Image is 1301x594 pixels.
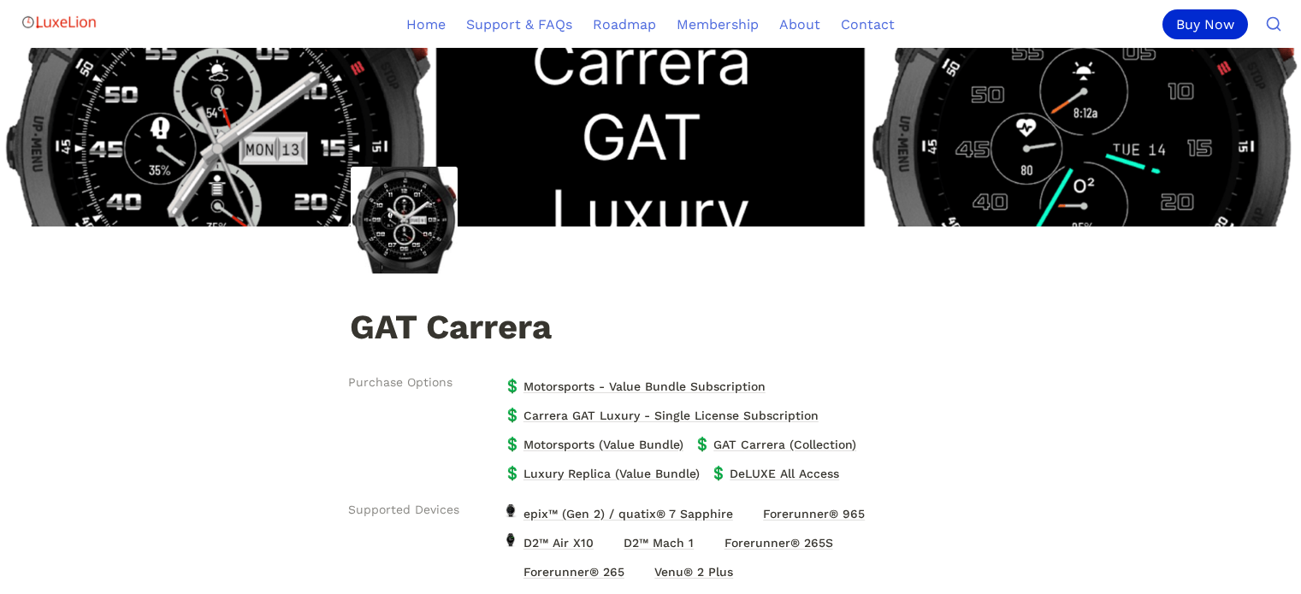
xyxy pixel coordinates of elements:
a: 💲Motorsports (Value Bundle) [499,431,689,458]
img: Forerunner® 265S [703,533,719,547]
img: Forerunner® 265 [503,562,518,576]
a: 💲DeLUXE All Access [705,460,844,487]
span: Venu® 2 Plus [653,561,735,583]
img: Forerunner® 965 [742,504,758,518]
a: 💲Luxury Replica (Value Bundle) [499,460,705,487]
a: Forerunner® 965Forerunner® 965 [738,500,870,527]
span: Carrera GAT Luxury - Single License Subscription [522,404,820,426]
a: Venu® 2 PlusVenu® 2 Plus [630,558,738,585]
a: Buy Now [1162,9,1255,39]
a: D2™ Mach 1D2™ Mach 1 [599,529,699,556]
h1: GAT Carrera [348,309,954,350]
img: D2™ Air X10 [503,533,518,547]
span: 💲 [710,464,724,478]
span: Luxury Replica (Value Bundle) [522,462,701,485]
span: Purchase Options [348,373,452,391]
span: Forerunner® 265 [522,561,626,583]
span: D2™ Mach 1 [622,532,695,554]
span: 💲 [504,377,517,391]
span: 💲 [504,406,517,420]
span: 💲 [504,464,517,478]
img: D2™ Mach 1 [603,533,618,547]
span: DeLUXE All Access [728,462,841,485]
a: 💲GAT Carrera (Collection) [689,431,861,458]
span: GAT Carrera (Collection) [712,433,858,456]
span: D2™ Air X10 [522,532,595,554]
span: Motorsports (Value Bundle) [522,433,685,456]
span: Forerunner® 265S [723,532,835,554]
a: D2™ Air X10D2™ Air X10 [499,529,599,556]
span: 💲 [694,435,707,449]
span: epix™ (Gen 2) / quatix® 7 Sapphire [522,503,735,525]
a: 💲Motorsports - Value Bundle Subscription [499,373,771,400]
a: Forerunner® 265SForerunner® 265S [699,529,837,556]
a: Forerunner® 265Forerunner® 265 [499,558,630,585]
img: Venu® 2 Plus [634,562,649,576]
img: Logo [21,5,98,39]
a: epix™ (Gen 2) / quatix® 7 Sapphireepix™ (Gen 2) / quatix® 7 Sapphire [499,500,738,527]
div: Buy Now [1162,9,1248,39]
img: epix™ (Gen 2) / quatix® 7 Sapphire [503,504,518,518]
img: GAT Carrera [351,167,458,273]
span: 💲 [504,435,517,449]
a: 💲Carrera GAT Luxury - Single License Subscription [499,402,824,429]
span: Motorsports - Value Bundle Subscription [522,375,767,397]
span: Forerunner® 965 [761,503,866,525]
span: Supported Devices [348,501,459,519]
